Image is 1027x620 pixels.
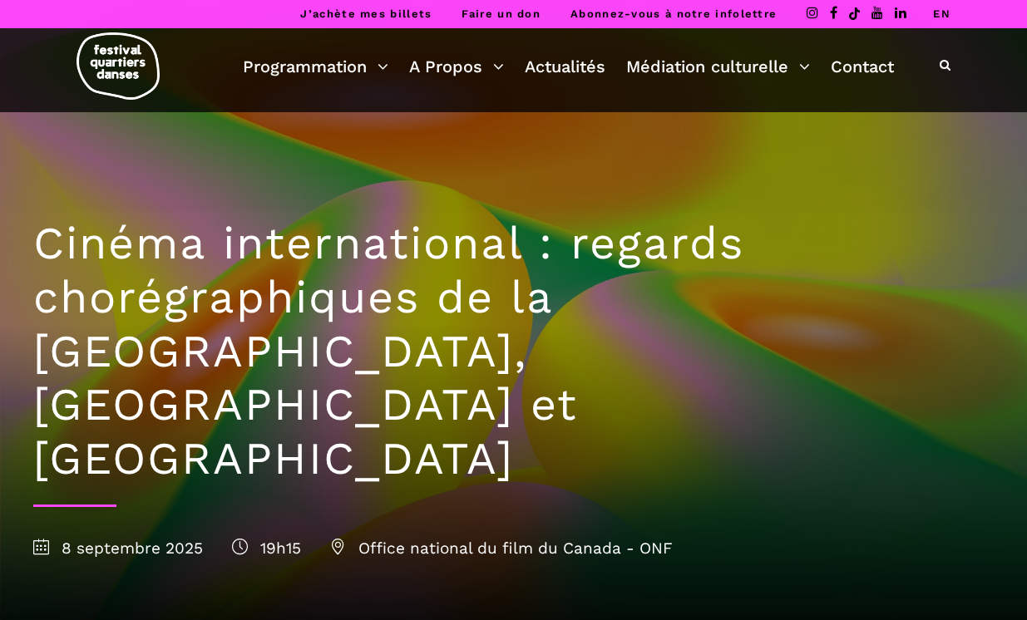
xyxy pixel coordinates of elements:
[462,7,541,20] a: Faire un don
[933,7,950,20] a: EN
[77,32,160,100] img: logo-fqd-med
[33,539,203,558] span: 8 septembre 2025
[626,52,810,81] a: Médiation culturelle
[409,52,504,81] a: A Propos
[33,217,994,486] h1: Cinéma international : regards chorégraphiques de la [GEOGRAPHIC_DATA], [GEOGRAPHIC_DATA] et [GEO...
[243,52,388,81] a: Programmation
[330,539,673,558] span: Office national du film du Canada - ONF
[232,539,301,558] span: 19h15
[570,7,777,20] a: Abonnez-vous à notre infolettre
[831,52,894,81] a: Contact
[300,7,432,20] a: J’achète mes billets
[525,52,605,81] a: Actualités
